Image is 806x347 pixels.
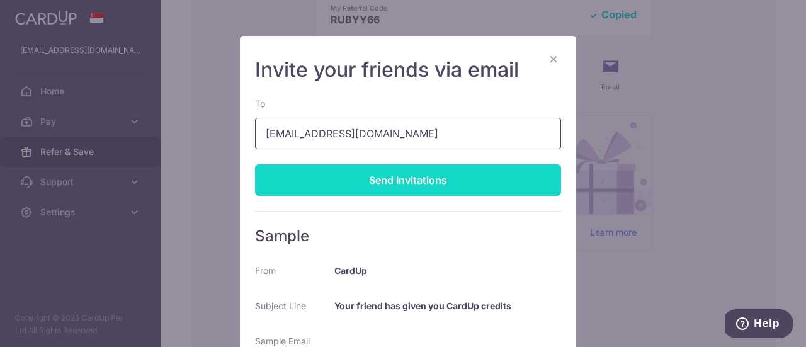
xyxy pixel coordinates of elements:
b: Your friend has given you CardUp credits [334,300,511,311]
h5: Sample [255,227,561,246]
b: CardUp [334,265,367,276]
label: Subject Line [255,300,306,312]
h4: Invite your friends via email [255,57,561,82]
label: To [255,98,265,110]
label: From [255,265,276,277]
input: E.g. john@example.com,mary@example.com [255,118,561,149]
span: Help [28,9,54,20]
div: Send Invitations [255,164,561,196]
button: × [546,51,561,66]
iframe: Opens a widget where you can find more information [725,309,793,341]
